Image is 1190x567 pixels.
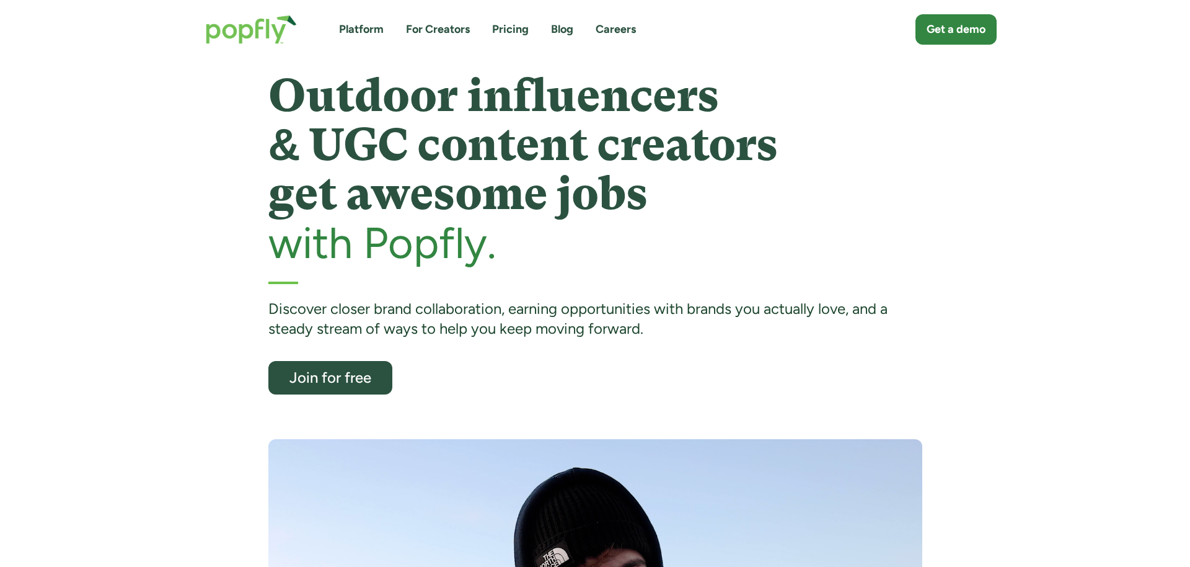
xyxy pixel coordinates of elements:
[915,14,997,45] a: Get a demo
[596,22,636,37] a: Careers
[268,299,922,339] div: Discover closer brand collaboration, earning opportunities with brands you actually love, and a s...
[268,361,392,395] a: Join for free
[406,22,470,37] a: For Creators
[268,219,922,267] h2: with Popfly.
[268,71,922,219] h1: Outdoor influencers & UGC content creators get awesome jobs
[339,22,384,37] a: Platform
[492,22,529,37] a: Pricing
[280,370,381,385] div: Join for free
[927,22,985,37] div: Get a demo
[551,22,573,37] a: Blog
[193,2,309,56] a: home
